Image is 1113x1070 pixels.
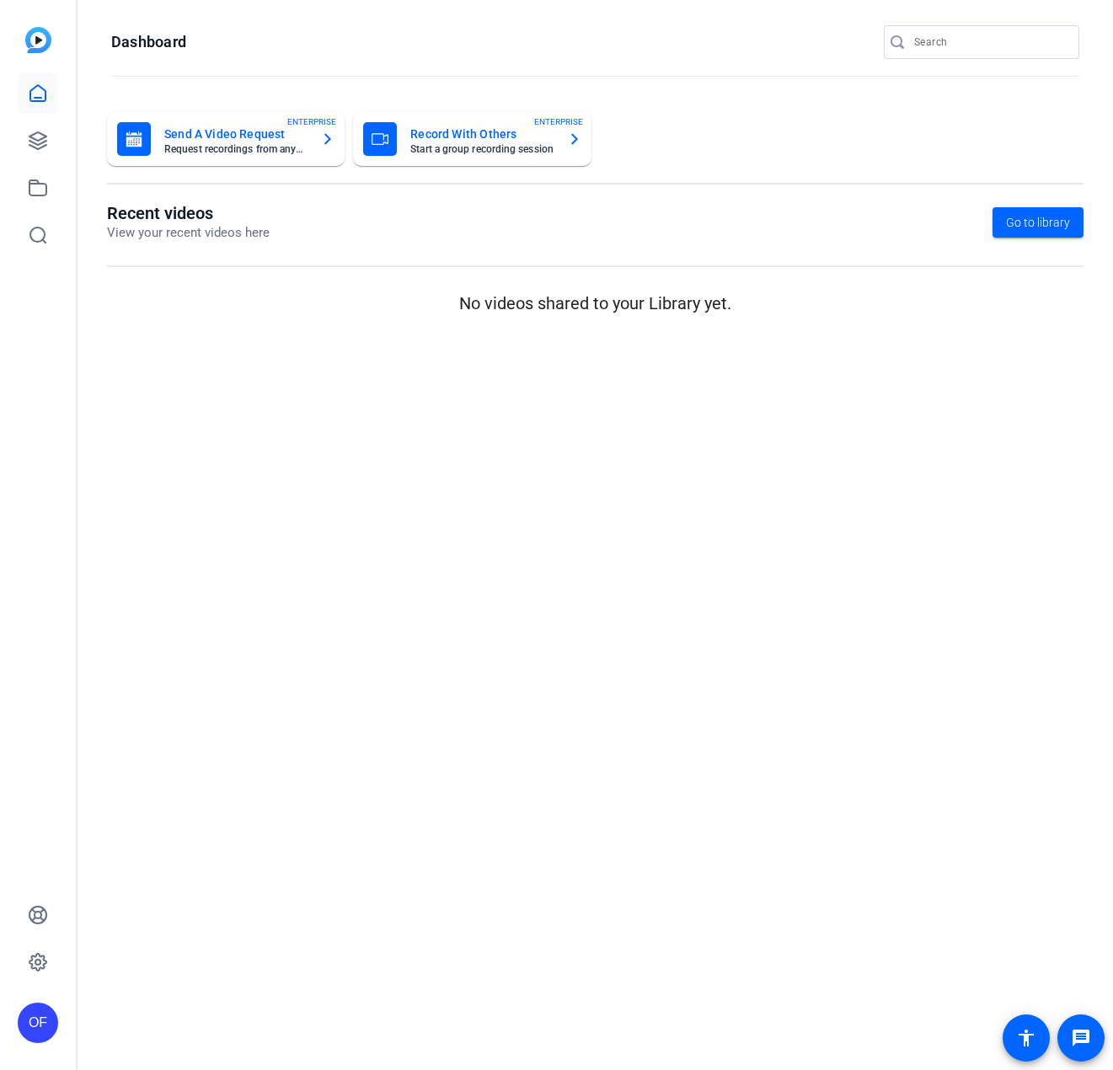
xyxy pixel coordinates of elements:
mat-icon: accessibility [1016,1028,1036,1048]
span: Go to library [1006,214,1070,232]
mat-card-subtitle: Request recordings from anyone, anywhere [164,144,308,154]
img: blue-gradient.svg [25,27,51,53]
mat-card-title: Record With Others [410,124,554,144]
a: Go to library [993,207,1084,238]
h1: Dashboard [111,32,186,52]
button: Record With OthersStart a group recording sessionENTERPRISE [353,112,591,166]
mat-card-subtitle: Start a group recording session [410,144,554,154]
mat-icon: message [1071,1028,1091,1048]
p: View your recent videos here [107,223,270,243]
span: ENTERPRISE [534,115,583,128]
mat-card-title: Send A Video Request [164,124,308,144]
h1: Recent videos [107,203,270,223]
input: Search [914,32,1066,52]
button: Send A Video RequestRequest recordings from anyone, anywhereENTERPRISE [107,112,345,166]
p: No videos shared to your Library yet. [107,291,1084,316]
div: OF [18,1003,58,1043]
span: ENTERPRISE [287,115,336,128]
